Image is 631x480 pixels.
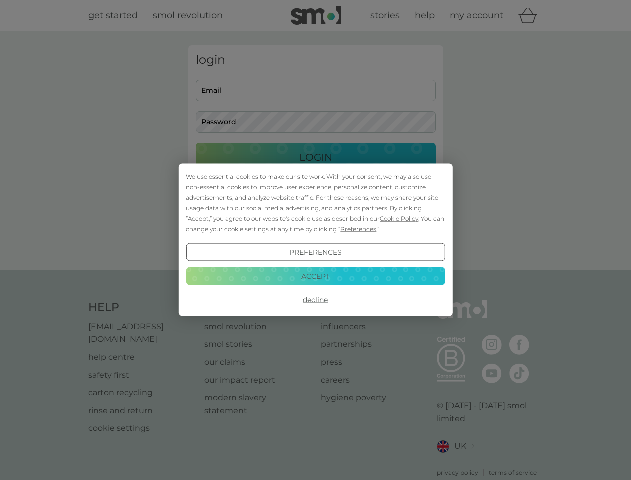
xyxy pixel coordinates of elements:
[186,267,445,285] button: Accept
[186,171,445,234] div: We use essential cookies to make our site work. With your consent, we may also use non-essential ...
[380,215,418,222] span: Cookie Policy
[186,243,445,261] button: Preferences
[178,164,452,316] div: Cookie Consent Prompt
[340,225,376,233] span: Preferences
[186,291,445,309] button: Decline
